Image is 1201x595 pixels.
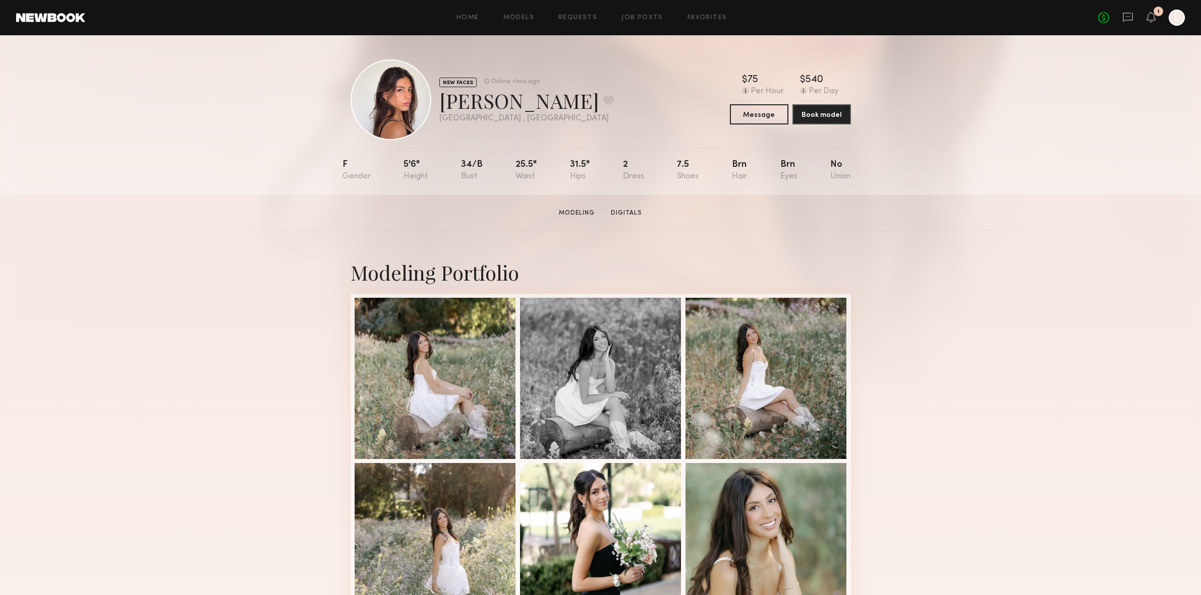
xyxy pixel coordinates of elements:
[1157,9,1160,15] div: 1
[342,160,371,181] div: F
[732,160,747,181] div: Brn
[806,75,823,85] div: 540
[800,75,806,85] div: $
[439,78,477,87] div: NEW FACES
[830,160,850,181] div: No
[677,160,699,181] div: 7.5
[688,15,727,21] a: Favorites
[621,15,663,21] a: Job Posts
[742,75,748,85] div: $
[456,15,479,21] a: Home
[570,160,590,181] div: 31.5"
[809,87,838,96] div: Per Day
[516,160,537,181] div: 25.5"
[555,209,599,218] a: Modeling
[461,160,483,181] div: 34/b
[439,114,614,123] div: [GEOGRAPHIC_DATA] , [GEOGRAPHIC_DATA]
[792,104,851,124] button: Book model
[751,87,784,96] div: Per Hour
[748,75,758,85] div: 75
[439,87,614,114] div: [PERSON_NAME]
[623,160,644,181] div: 2
[558,15,597,21] a: Requests
[404,160,428,181] div: 5'6"
[730,104,788,124] button: Message
[1169,10,1185,26] a: L
[351,259,851,286] div: Modeling Portfolio
[503,15,534,21] a: Models
[780,160,797,181] div: Brn
[607,209,646,218] a: Digitals
[491,79,540,85] div: Online +1mo ago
